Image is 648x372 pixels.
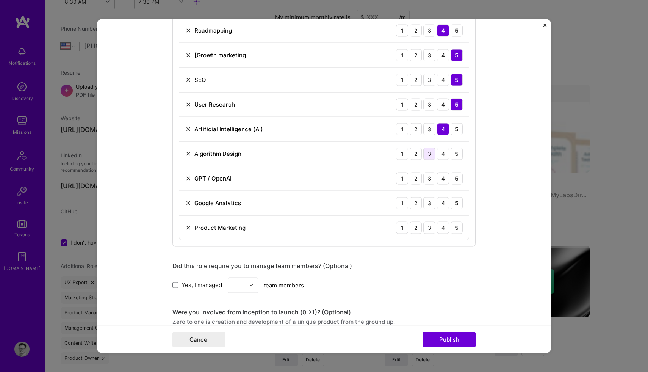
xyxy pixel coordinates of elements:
img: Remove [185,27,191,33]
img: Remove [185,101,191,107]
img: Remove [185,126,191,132]
span: Yes, I managed [182,281,222,289]
div: 5 [451,123,463,135]
div: Algorithm Design [194,150,241,158]
div: 5 [451,221,463,234]
div: 1 [396,197,408,209]
div: 2 [410,98,422,110]
div: 3 [423,74,435,86]
div: 1 [396,49,408,61]
div: [Growth marketing] [194,51,248,59]
div: 5 [451,24,463,36]
div: Artificial Intelligence (AI) [194,125,263,133]
div: — [232,281,237,289]
div: Roadmapping [194,27,232,35]
div: 3 [423,221,435,234]
div: 5 [451,49,463,61]
div: 5 [451,148,463,160]
div: 1 [396,148,408,160]
div: 5 [451,74,463,86]
div: 1 [396,98,408,110]
div: Zero to one is creation and development of a unique product from the ground up. [172,317,476,325]
button: Close [543,23,547,31]
div: 1 [396,123,408,135]
div: 2 [410,148,422,160]
div: 1 [396,221,408,234]
button: Cancel [172,332,225,347]
img: Remove [185,52,191,58]
img: Remove [185,200,191,206]
img: Remove [185,77,191,83]
div: 2 [410,197,422,209]
button: Publish [423,332,476,347]
div: 2 [410,221,422,234]
div: 1 [396,172,408,184]
div: 4 [437,172,449,184]
div: GPT / OpenAI [194,174,232,182]
div: 3 [423,49,435,61]
div: 3 [423,24,435,36]
div: 1 [396,74,408,86]
div: 4 [437,197,449,209]
div: 4 [437,123,449,135]
img: Remove [185,175,191,181]
div: 4 [437,221,449,234]
div: Did this role require you to manage team members? (Optional) [172,262,476,270]
div: 2 [410,24,422,36]
div: 4 [437,74,449,86]
img: Remove [185,224,191,231]
div: Product Marketing [194,224,246,232]
div: User Research [194,100,235,108]
img: Remove [185,151,191,157]
div: 4 [437,24,449,36]
div: 3 [423,123,435,135]
div: Were you involved from inception to launch (0 -> 1)? (Optional) [172,308,476,316]
div: SEO [194,76,206,84]
div: 1 [396,24,408,36]
div: 2 [410,74,422,86]
div: 4 [437,49,449,61]
div: team members. [172,277,476,293]
img: drop icon [249,283,254,287]
div: 3 [423,98,435,110]
div: 2 [410,123,422,135]
div: 4 [437,98,449,110]
div: 4 [437,148,449,160]
div: 5 [451,172,463,184]
div: 3 [423,172,435,184]
div: 2 [410,172,422,184]
div: 5 [451,98,463,110]
div: 2 [410,49,422,61]
div: 3 [423,148,435,160]
div: Google Analytics [194,199,241,207]
div: 3 [423,197,435,209]
div: 5 [451,197,463,209]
